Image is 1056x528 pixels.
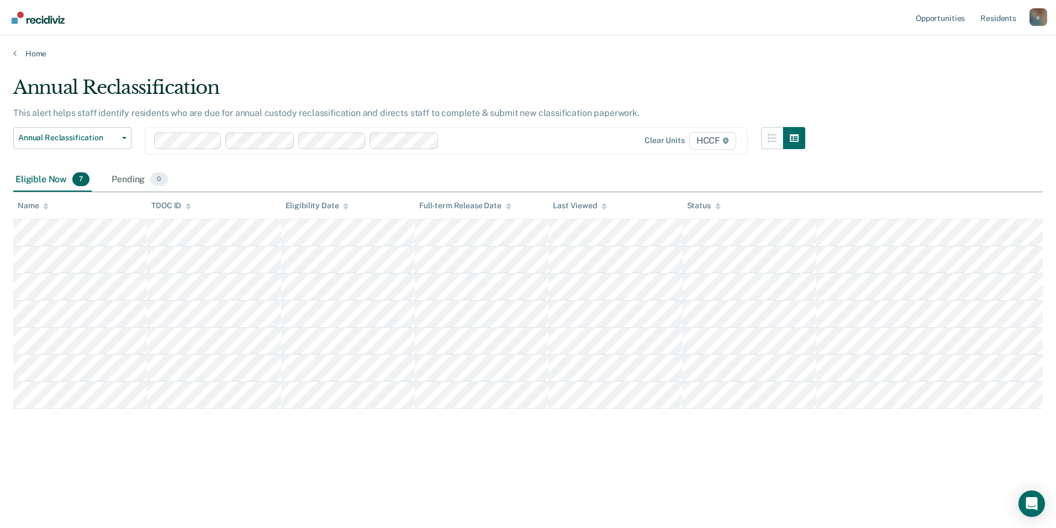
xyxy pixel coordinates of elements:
[18,133,118,142] span: Annual Reclassification
[689,132,736,150] span: HCCF
[419,201,511,210] div: Full-term Release Date
[13,168,92,192] div: Eligible Now7
[1018,490,1045,517] div: Open Intercom Messenger
[286,201,349,210] div: Eligibility Date
[645,136,685,145] div: Clear units
[13,108,640,118] p: This alert helps staff identify residents who are due for annual custody reclassification and dir...
[109,168,170,192] div: Pending0
[151,201,191,210] div: TDOC ID
[13,76,805,108] div: Annual Reclassification
[687,201,721,210] div: Status
[72,172,89,187] span: 7
[13,49,1043,59] a: Home
[1029,8,1047,26] div: c
[553,201,606,210] div: Last Viewed
[13,127,131,149] button: Annual Reclassification
[1029,8,1047,26] button: Profile dropdown button
[18,201,49,210] div: Name
[150,172,167,187] span: 0
[12,12,65,24] img: Recidiviz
